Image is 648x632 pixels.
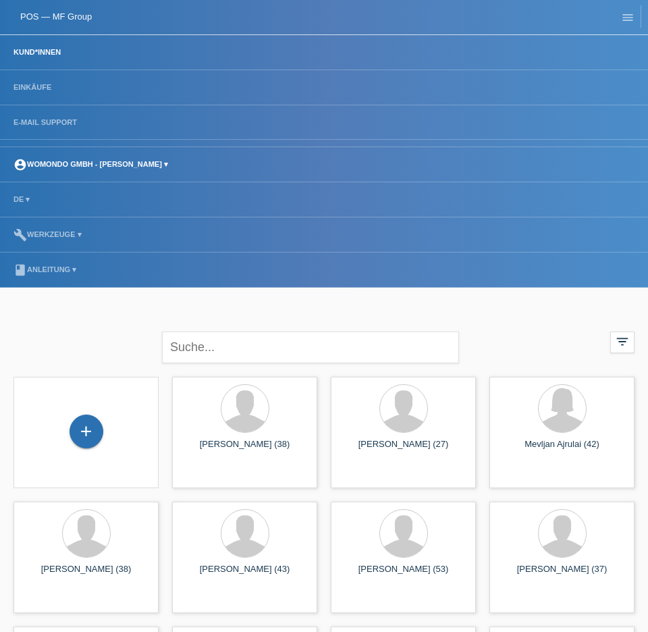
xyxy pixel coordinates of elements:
a: account_circlewomondo GmbH - [PERSON_NAME] ▾ [7,160,175,168]
a: menu [614,13,641,21]
a: DE ▾ [7,195,36,203]
a: buildWerkzeuge ▾ [7,230,88,238]
a: E-Mail Support [7,118,84,126]
a: Kund*innen [7,48,67,56]
i: menu [621,11,634,24]
div: Mevljan Ajrulai (42) [500,439,624,460]
div: [PERSON_NAME] (38) [24,564,148,585]
i: build [13,228,27,242]
div: [PERSON_NAME] (38) [183,439,306,460]
i: account_circle [13,158,27,172]
div: [PERSON_NAME] (43) [183,564,306,585]
a: POS — MF Group [20,11,92,22]
input: Suche... [162,332,459,363]
a: bookAnleitung ▾ [7,265,83,273]
i: filter_list [615,334,630,349]
div: [PERSON_NAME] (53) [342,564,465,585]
div: Kund*in hinzufügen [70,420,103,443]
div: [PERSON_NAME] (37) [500,564,624,585]
i: book [13,263,27,277]
div: [PERSON_NAME] (27) [342,439,465,460]
a: Einkäufe [7,83,58,91]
